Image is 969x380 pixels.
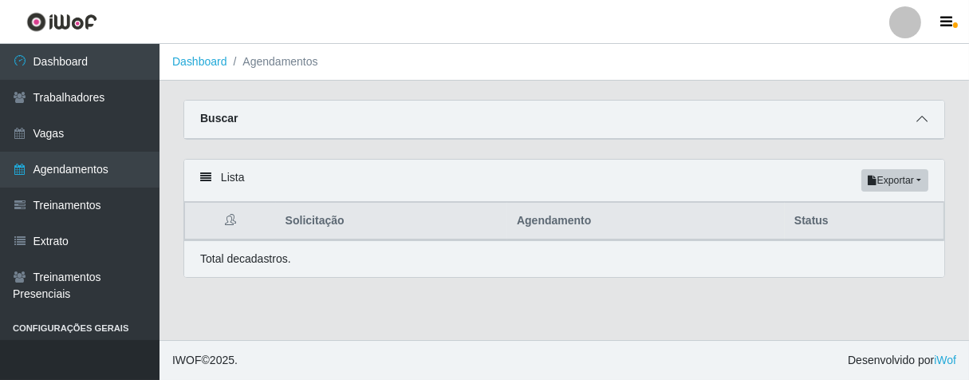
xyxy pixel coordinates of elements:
[172,352,238,369] span: © 2025 .
[785,203,944,240] th: Status
[184,160,944,202] div: Lista
[172,55,227,68] a: Dashboard
[227,53,318,70] li: Agendamentos
[160,44,969,81] nav: breadcrumb
[276,203,507,240] th: Solicitação
[507,203,785,240] th: Agendamento
[172,354,202,366] span: IWOF
[861,169,928,192] button: Exportar
[848,352,956,369] span: Desenvolvido por
[934,354,956,366] a: iWof
[200,251,291,267] p: Total de cadastros.
[26,12,97,32] img: CoreUI Logo
[200,112,238,125] strong: Buscar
